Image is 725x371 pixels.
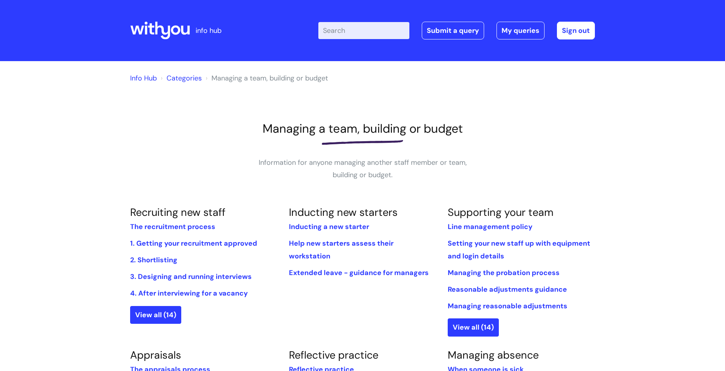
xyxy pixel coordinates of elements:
[130,121,595,136] h1: Managing a team, building or budget
[196,24,222,37] p: info hub
[448,348,539,362] a: Managing absence
[422,22,484,39] a: Submit a query
[130,289,248,298] a: 4. After interviewing for a vacancy
[557,22,595,39] a: Sign out
[130,255,177,265] a: 2. Shortlisting
[318,22,409,39] input: Search
[130,348,181,362] a: Appraisals
[289,222,369,231] a: Inducting a new starter
[448,268,560,277] a: Managing the probation process
[130,239,257,248] a: 1. Getting your recruitment approved
[448,318,499,336] a: View all (14)
[497,22,545,39] a: My queries
[167,74,202,83] a: Categories
[289,205,398,219] a: Inducting new starters
[448,285,567,294] a: Reasonable adjustments guidance
[289,268,429,277] a: Extended leave - guidance for managers
[159,72,202,84] li: Solution home
[448,222,533,231] a: Line management policy
[246,156,479,181] p: Information for anyone managing another staff member or team, building or budget.
[130,74,157,83] a: Info Hub
[289,239,393,260] a: Help new starters assess their workstation
[448,239,590,260] a: Setting your new staff up with equipment and login details
[130,272,252,281] a: 3. Designing and running interviews
[448,205,553,219] a: Supporting your team
[318,22,595,39] div: | -
[204,72,328,84] li: Managing a team, building or budget
[289,348,378,362] a: Reflective practice
[448,301,567,311] a: Managing reasonable adjustments
[130,222,215,231] a: The recruitment process
[130,306,181,324] a: View all (14)
[130,205,225,219] a: Recruiting new staff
